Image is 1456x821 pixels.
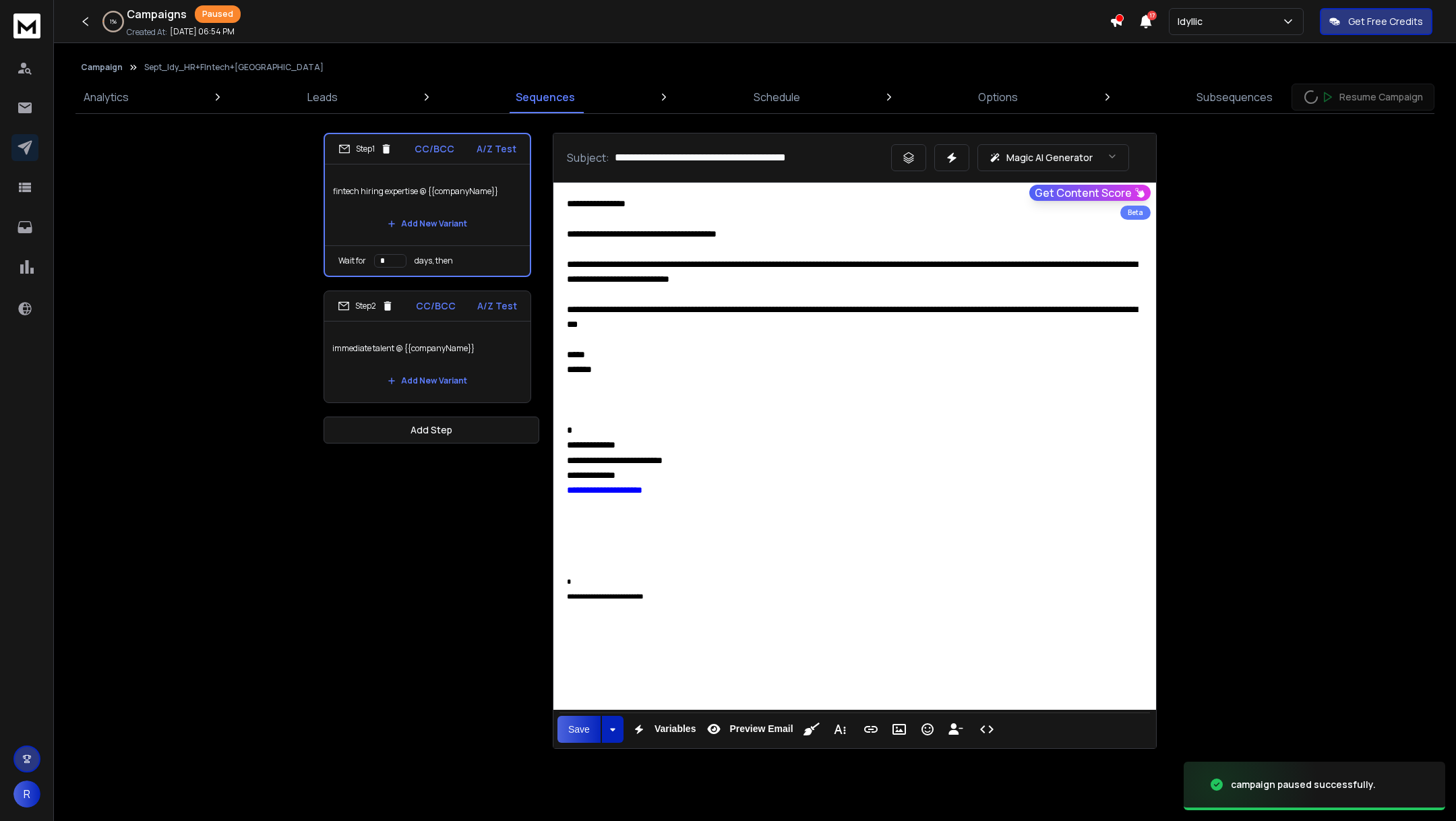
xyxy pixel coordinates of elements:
p: Schedule [754,89,800,105]
p: Magic AI Generator [1006,151,1093,164]
li: Step1CC/BCCA/Z Testfintech hiring expertise @ {{companyName}}Add New VariantWait fordays, then [324,133,531,277]
p: Analytics [84,89,129,105]
p: Subject: [567,150,609,166]
p: Created At: [127,27,167,38]
a: Leads [299,81,346,113]
button: Add New Variant [377,210,478,237]
p: CC/BCC [416,299,456,313]
button: Get Content Score [1029,185,1151,201]
a: Options [970,81,1026,113]
button: Get Free Credits [1320,8,1432,35]
h1: Campaigns [127,6,187,22]
button: R [13,781,40,808]
a: Sequences [508,81,583,113]
p: fintech hiring expertise @ {{companyName}} [333,173,522,210]
button: Magic AI Generator [977,144,1129,171]
button: Insert Unsubscribe Link [943,716,969,743]
button: Add New Variant [377,367,478,394]
button: Campaign [81,62,123,73]
a: Subsequences [1188,81,1281,113]
span: Preview Email [727,723,795,735]
p: A/Z Test [477,299,517,313]
a: Schedule [746,81,808,113]
button: Variables [626,716,699,743]
p: Leads [307,89,338,105]
button: Emoticons [915,716,940,743]
p: Sept_Idy_HR+FIntech+[GEOGRAPHIC_DATA] [144,62,324,73]
button: Save [557,716,601,743]
p: days, then [415,255,453,266]
div: Beta [1120,206,1151,220]
button: Add Step [324,417,539,444]
p: immediate talent @ {{companyName}} [332,330,522,367]
button: Preview Email [701,716,795,743]
li: Step2CC/BCCA/Z Testimmediate talent @ {{companyName}}Add New Variant [324,291,531,403]
div: Step 2 [338,300,394,312]
p: 1 % [110,18,117,26]
button: Code View [974,716,1000,743]
span: 17 [1147,11,1157,20]
p: Subsequences [1196,89,1273,105]
img: logo [13,13,40,38]
p: [DATE] 06:54 PM [170,26,235,37]
button: Insert Link (⌘K) [858,716,884,743]
div: Step 1 [338,143,392,155]
button: Insert Image (⌘P) [886,716,912,743]
button: Clean HTML [799,716,824,743]
div: campaign paused successfully. [1231,778,1376,791]
p: Idyllic [1178,15,1208,28]
p: CC/BCC [415,142,454,156]
a: Analytics [75,81,137,113]
button: More Text [827,716,853,743]
span: Variables [652,723,699,735]
div: Paused [195,5,241,23]
p: Sequences [516,89,575,105]
p: A/Z Test [477,142,516,156]
p: Wait for [338,255,366,266]
p: Options [978,89,1018,105]
p: Get Free Credits [1348,15,1423,28]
